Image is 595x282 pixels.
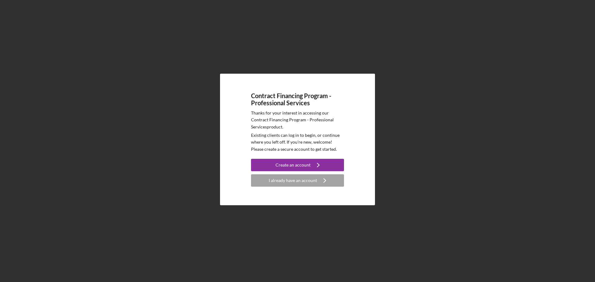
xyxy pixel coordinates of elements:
a: Create an account [251,159,344,173]
button: I already have an account [251,174,344,187]
div: Create an account [275,159,311,171]
p: Existing clients can log in to begin, or continue where you left off. If you're new, welcome! Ple... [251,132,344,153]
h4: Contract Financing Program - Professional Services [251,92,344,106]
button: Create an account [251,159,344,171]
p: Thanks for your interest in accessing our Contract Financing Program - Professional Services prod... [251,110,344,130]
div: I already have an account [269,174,317,187]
